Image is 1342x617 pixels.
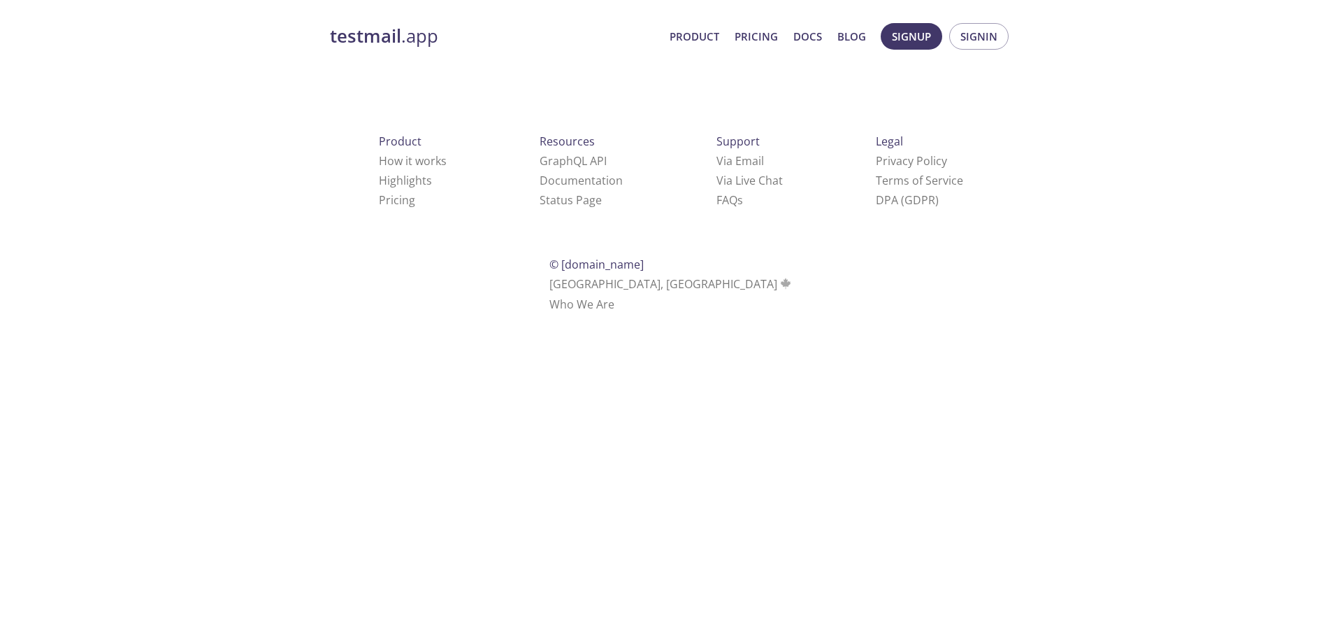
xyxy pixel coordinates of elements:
a: Blog [837,27,866,45]
a: FAQ [716,192,743,208]
span: Signin [960,27,997,45]
a: Who We Are [549,297,614,312]
a: DPA (GDPR) [876,192,939,208]
a: Terms of Service [876,173,963,188]
a: testmail.app [330,24,658,48]
a: Pricing [379,192,415,208]
span: Legal [876,134,903,149]
a: Via Live Chat [716,173,783,188]
span: [GEOGRAPHIC_DATA], [GEOGRAPHIC_DATA] [549,276,793,292]
a: How it works [379,153,447,169]
strong: testmail [330,24,401,48]
button: Signup [881,23,942,50]
button: Signin [949,23,1009,50]
a: Documentation [540,173,623,188]
a: Via Email [716,153,764,169]
a: Highlights [379,173,432,188]
span: Resources [540,134,595,149]
span: Signup [892,27,931,45]
span: s [737,192,743,208]
a: GraphQL API [540,153,607,169]
a: Docs [793,27,822,45]
a: Pricing [735,27,778,45]
span: Product [379,134,421,149]
a: Privacy Policy [876,153,947,169]
span: Support [716,134,760,149]
a: Product [670,27,719,45]
span: © [DOMAIN_NAME] [549,257,644,272]
a: Status Page [540,192,602,208]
